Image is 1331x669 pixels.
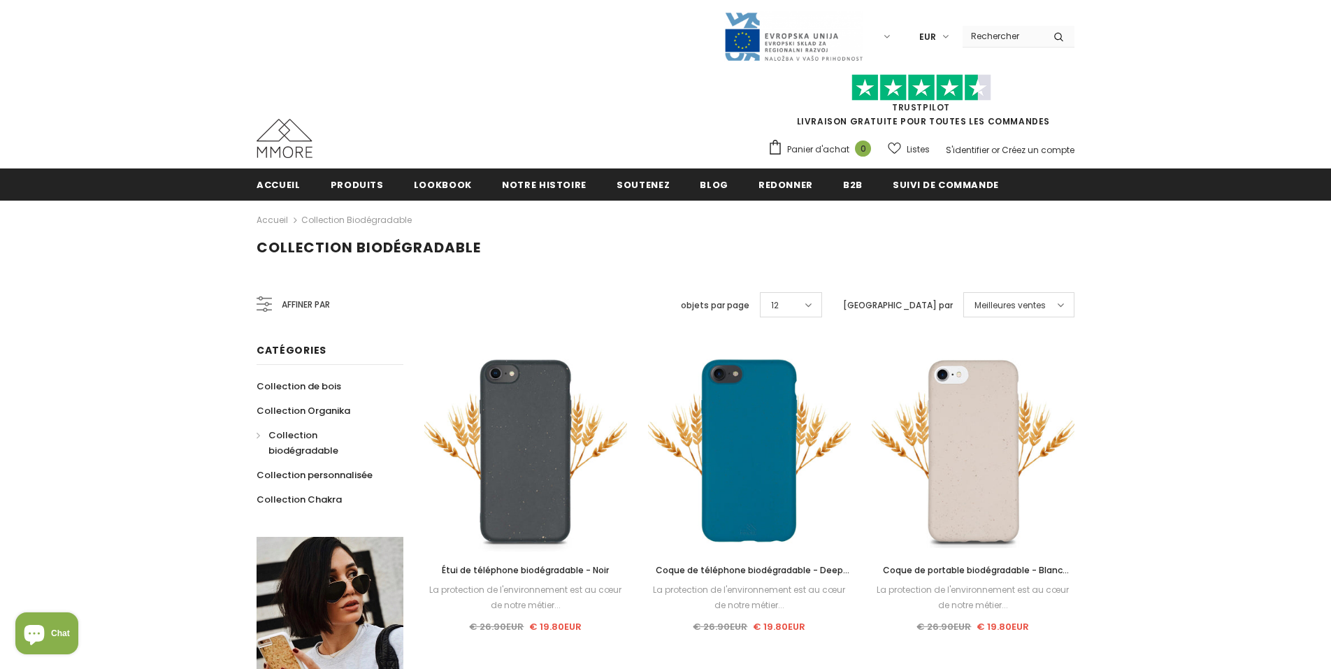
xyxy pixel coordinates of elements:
span: B2B [843,178,863,192]
a: Redonner [758,168,813,200]
span: Étui de téléphone biodégradable - Noir [442,564,609,576]
img: Faites confiance aux étoiles pilotes [851,74,991,101]
a: Créez un compte [1002,144,1074,156]
span: € 26.90EUR [469,620,524,633]
a: Collection biodégradable [301,214,412,226]
a: Accueil [257,212,288,229]
a: Coque de téléphone biodégradable - Deep Sea Blue [648,563,851,578]
span: Lookbook [414,178,472,192]
input: Search Site [963,26,1043,46]
span: Collection de bois [257,380,341,393]
span: Listes [907,143,930,157]
span: Accueil [257,178,301,192]
a: Étui de téléphone biodégradable - Noir [424,563,627,578]
a: Collection personnalisée [257,463,373,487]
span: or [991,144,1000,156]
span: Produits [331,178,384,192]
a: Lookbook [414,168,472,200]
span: € 26.90EUR [693,620,747,633]
span: Redonner [758,178,813,192]
span: Collection Organika [257,404,350,417]
a: soutenez [617,168,670,200]
a: Javni Razpis [724,30,863,42]
span: LIVRAISON GRATUITE POUR TOUTES LES COMMANDES [768,80,1074,127]
a: Collection Chakra [257,487,342,512]
a: Notre histoire [502,168,587,200]
span: Collection Chakra [257,493,342,506]
a: S'identifier [946,144,989,156]
span: Notre histoire [502,178,587,192]
a: Collection biodégradable [257,423,388,463]
span: 0 [855,141,871,157]
a: Blog [700,168,728,200]
a: Coque de portable biodégradable - Blanc naturel [872,563,1074,578]
span: soutenez [617,178,670,192]
a: Accueil [257,168,301,200]
label: objets par page [681,298,749,312]
span: Panier d'achat [787,143,849,157]
span: € 26.90EUR [916,620,971,633]
span: EUR [919,30,936,44]
label: [GEOGRAPHIC_DATA] par [843,298,953,312]
span: € 19.80EUR [977,620,1029,633]
a: Collection Organika [257,398,350,423]
div: La protection de l'environnement est au cœur de notre métier... [872,582,1074,613]
span: Coque de téléphone biodégradable - Deep Sea Blue [656,564,849,591]
a: Listes [888,137,930,161]
inbox-online-store-chat: Shopify online store chat [11,612,82,658]
span: 12 [771,298,779,312]
span: Coque de portable biodégradable - Blanc naturel [883,564,1069,591]
a: B2B [843,168,863,200]
div: La protection de l'environnement est au cœur de notre métier... [648,582,851,613]
a: Produits [331,168,384,200]
img: Javni Razpis [724,11,863,62]
span: Affiner par [282,297,330,312]
span: Collection biodégradable [257,238,481,257]
img: Cas MMORE [257,119,312,158]
a: Suivi de commande [893,168,999,200]
span: Blog [700,178,728,192]
a: Panier d'achat 0 [768,139,878,160]
span: Collection biodégradable [268,429,338,457]
span: Suivi de commande [893,178,999,192]
span: € 19.80EUR [753,620,805,633]
span: Collection personnalisée [257,468,373,482]
div: La protection de l'environnement est au cœur de notre métier... [424,582,627,613]
span: € 19.80EUR [529,620,582,633]
span: Catégories [257,343,326,357]
span: Meilleures ventes [974,298,1046,312]
a: Collection de bois [257,374,341,398]
a: TrustPilot [892,101,950,113]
